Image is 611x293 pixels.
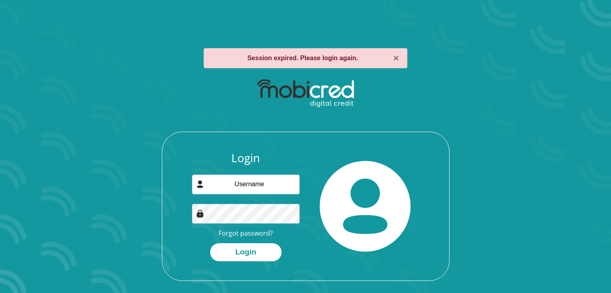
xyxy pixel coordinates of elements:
[196,180,204,188] img: user-icon image
[192,175,300,194] input: Username
[393,53,399,63] button: ×
[192,151,300,165] h3: Login
[247,55,358,61] strong: Session expired. Please login again.
[257,79,354,108] img: mobicred logo
[219,229,273,238] a: Forgot password?
[196,210,204,218] img: Image
[210,243,282,261] button: Login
